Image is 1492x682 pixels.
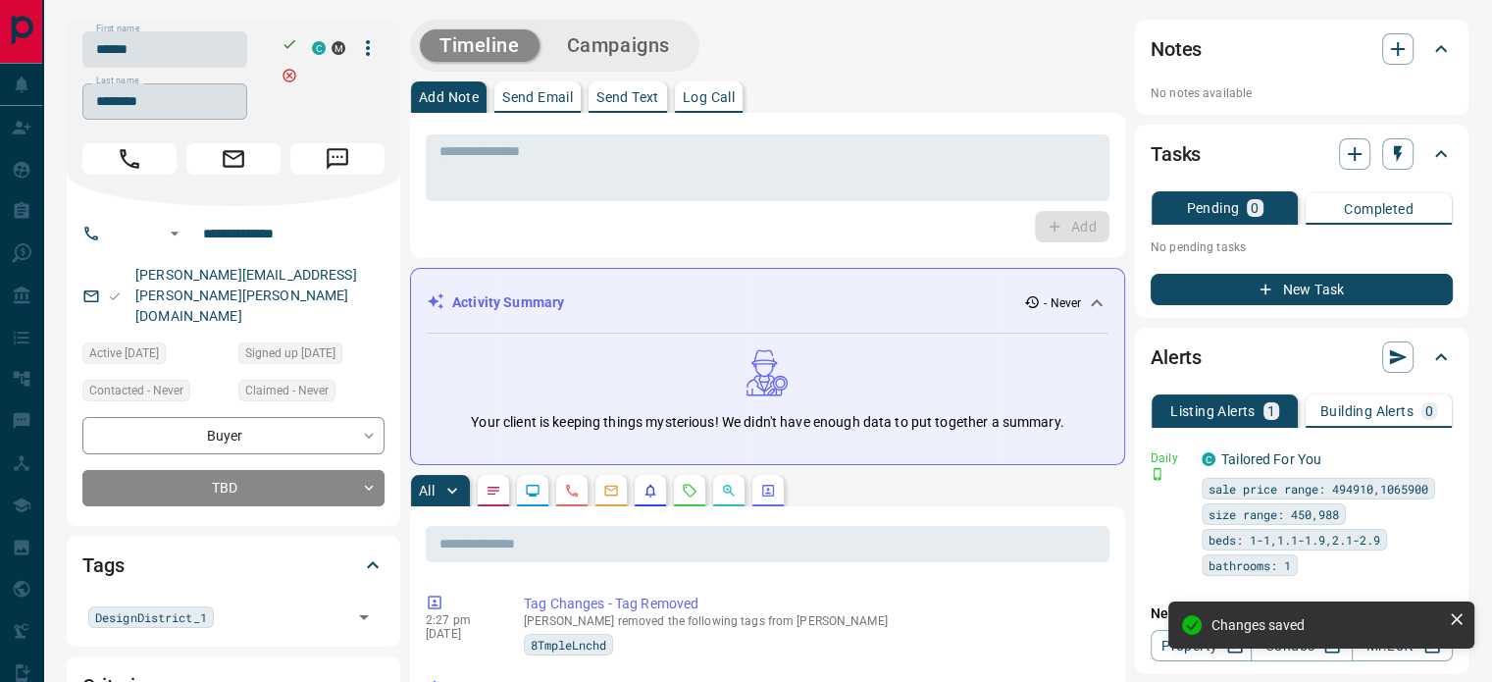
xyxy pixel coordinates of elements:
span: Call [82,143,177,175]
p: Your client is keeping things mysterious! We didn't have enough data to put together a summary. [471,412,1063,433]
div: Alerts [1151,334,1453,381]
p: 1 [1267,404,1275,418]
span: Email [186,143,281,175]
span: sale price range: 494910,1065900 [1209,479,1428,498]
svg: Listing Alerts [643,483,658,498]
p: Tag Changes - Tag Removed [524,594,1102,614]
button: Timeline [420,29,540,62]
span: 8TmpleLnchd [531,635,606,655]
button: Campaigns [547,29,690,62]
div: Thu Dec 02 2021 [82,342,229,370]
div: Notes [1151,26,1453,73]
p: Completed [1344,202,1414,216]
p: All [419,484,435,498]
h2: Notes [1151,33,1202,65]
div: TBD [82,470,385,506]
div: Activity Summary- Never [427,285,1108,321]
a: [PERSON_NAME][EMAIL_ADDRESS][PERSON_NAME][PERSON_NAME][DOMAIN_NAME] [135,267,357,324]
svg: Lead Browsing Activity [525,483,540,498]
p: Building Alerts [1320,404,1414,418]
p: Daily [1151,449,1190,467]
svg: Opportunities [721,483,737,498]
span: DesignDistrict_1 [95,607,207,627]
svg: Agent Actions [760,483,776,498]
p: Send Text [596,90,659,104]
p: Add Note [419,90,479,104]
svg: Notes [486,483,501,498]
span: beds: 1-1,1.1-1.9,2.1-2.9 [1209,530,1380,550]
span: bathrooms: 1 [1209,555,1291,575]
a: Tailored For You [1221,451,1321,467]
p: No pending tasks [1151,233,1453,262]
span: size range: 450,988 [1209,504,1339,524]
p: Activity Summary [452,292,564,313]
span: Contacted - Never [89,381,183,400]
div: condos.ca [312,41,326,55]
svg: Emails [603,483,619,498]
button: New Task [1151,274,1453,305]
div: Sat Oct 29 2011 [238,342,385,370]
h2: Tasks [1151,138,1201,170]
span: Claimed - Never [245,381,329,400]
p: Send Email [502,90,573,104]
div: Tags [82,542,385,589]
p: No notes available [1151,84,1453,102]
span: Active [DATE] [89,343,159,363]
p: 0 [1251,201,1259,215]
p: [PERSON_NAME] removed the following tags from [PERSON_NAME] [524,614,1102,628]
p: 0 [1425,404,1433,418]
p: Pending [1186,201,1239,215]
p: Listing Alerts [1170,404,1256,418]
span: Signed up [DATE] [245,343,335,363]
button: Open [350,603,378,631]
svg: Requests [682,483,697,498]
span: Message [290,143,385,175]
div: Changes saved [1211,617,1441,633]
a: Property [1151,630,1252,661]
h2: Alerts [1151,341,1202,373]
p: 2:27 pm [426,613,494,627]
svg: Email Valid [108,289,122,303]
div: condos.ca [1202,452,1215,466]
p: - Never [1044,294,1081,312]
svg: Calls [564,483,580,498]
div: mrloft.ca [332,41,345,55]
div: Tasks [1151,131,1453,178]
label: First name [96,23,139,35]
button: Open [163,222,186,245]
h2: Tags [82,550,124,581]
div: Buyer [82,417,385,453]
svg: Push Notification Only [1151,467,1164,481]
p: New Alert: [1151,603,1453,624]
p: [DATE] [426,627,494,641]
p: Log Call [683,90,735,104]
label: Last name [96,75,139,87]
